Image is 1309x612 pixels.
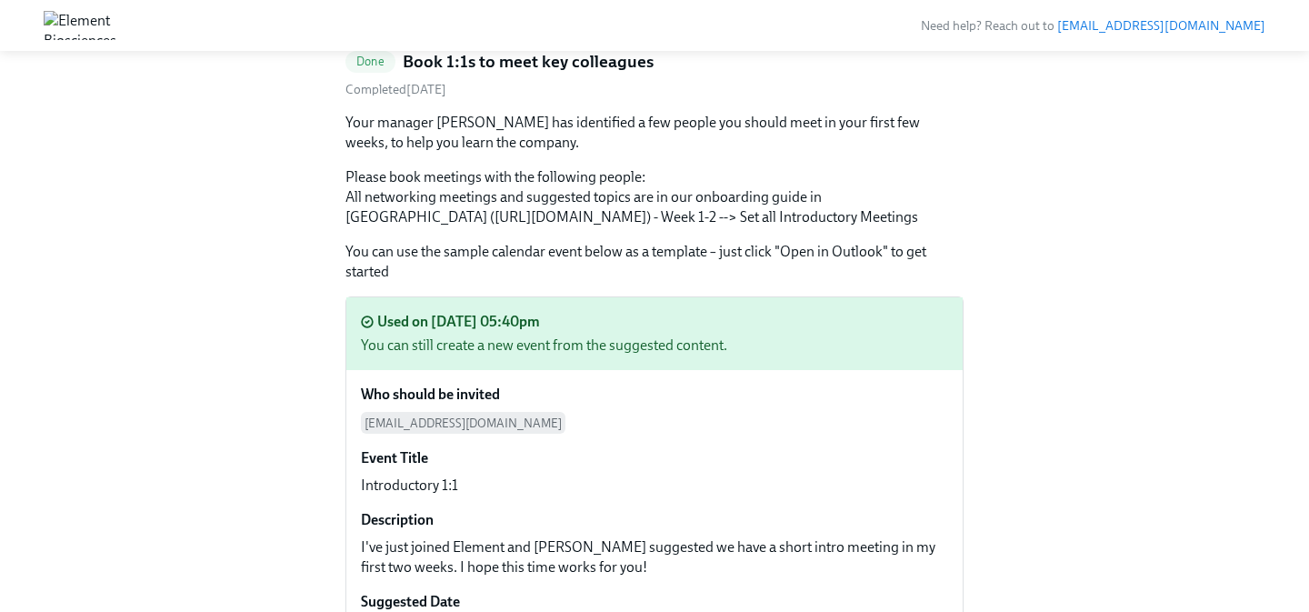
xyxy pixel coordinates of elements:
[361,448,428,468] h6: Event Title
[345,82,446,97] span: Tuesday, September 2nd 2025, 5:40 pm
[921,18,1265,34] span: Need help? Reach out to
[361,537,948,577] p: I've just joined Element and [PERSON_NAME] suggested we have a short intro meeting in my first tw...
[361,385,500,405] h6: Who should be invited
[403,50,654,74] h5: Book 1:1s to meet key colleagues
[1057,18,1265,34] a: [EMAIL_ADDRESS][DOMAIN_NAME]
[361,412,565,434] span: [EMAIL_ADDRESS][DOMAIN_NAME]
[361,592,460,612] h6: Suggested Date
[345,167,964,227] p: Please book meetings with the following people: All networking meetings and suggested topics are ...
[361,476,458,496] p: Introductory 1:1
[345,113,964,153] p: Your manager [PERSON_NAME] has identified a few people you should meet in your first few weeks, t...
[345,55,395,68] span: Done
[361,336,948,356] div: You can still create a new event from the suggested content.
[345,242,964,282] p: You can use the sample calendar event below as a template – just click "Open in Outlook" to get s...
[361,510,434,530] h6: Description
[44,11,116,40] img: Element Biosciences
[377,312,540,332] div: Used on [DATE] 05:40pm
